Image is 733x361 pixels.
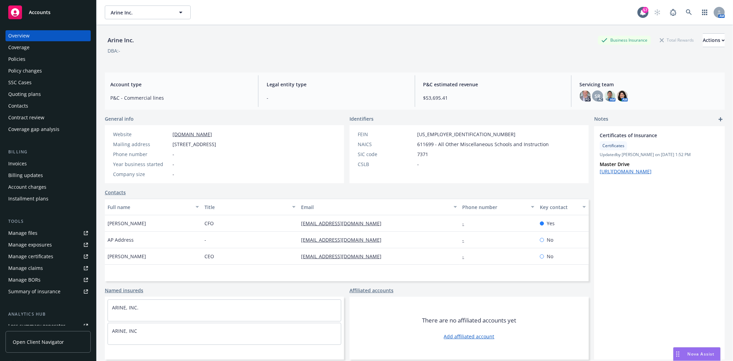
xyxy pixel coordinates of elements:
[598,36,651,44] div: Business Insurance
[547,253,553,260] span: No
[105,115,134,122] span: General info
[5,218,91,225] div: Tools
[537,199,589,215] button: Key contact
[417,131,515,138] span: [US_EMPLOYER_IDENTIFICATION_NUMBER]
[666,6,680,19] a: Report a Bug
[547,236,553,243] span: No
[113,131,170,138] div: Website
[108,236,134,243] span: AP Address
[105,36,137,45] div: Arine Inc.
[108,253,146,260] span: [PERSON_NAME]
[8,274,41,285] div: Manage BORs
[108,47,120,54] div: DBA: -
[5,193,91,204] a: Installment plans
[5,149,91,155] div: Billing
[113,161,170,168] div: Year business started
[5,263,91,274] a: Manage claims
[417,161,419,168] span: -
[105,287,143,294] a: Named insureds
[105,189,126,196] a: Contacts
[8,158,27,169] div: Invoices
[113,141,170,148] div: Mailing address
[358,141,414,148] div: NAICS
[5,158,91,169] a: Invoices
[110,94,250,101] span: P&C - Commercial lines
[8,30,30,41] div: Overview
[8,124,59,135] div: Coverage gap analysis
[5,54,91,65] a: Policies
[8,182,46,193] div: Account charges
[463,220,470,227] a: -
[301,237,387,243] a: [EMAIL_ADDRESS][DOMAIN_NAME]
[682,6,696,19] a: Search
[5,30,91,41] a: Overview
[602,143,624,149] span: Certificates
[8,320,65,331] div: Loss summary generator
[600,152,719,158] span: Updated by [PERSON_NAME] on [DATE] 1:52 PM
[5,3,91,22] a: Accounts
[703,33,725,47] button: Actions
[547,220,555,227] span: Yes
[463,237,470,243] a: -
[5,320,91,331] a: Loss summary generator
[267,94,406,101] span: -
[600,168,652,175] a: [URL][DOMAIN_NAME]
[267,81,406,88] span: Legal entity type
[594,126,725,180] div: Certificates of InsuranceCertificatesUpdatedby [PERSON_NAME] on [DATE] 1:52 PMMaster Drive [URL][...
[173,161,174,168] span: -
[173,171,174,178] span: -
[651,6,664,19] a: Start snowing
[5,251,91,262] a: Manage certificates
[617,90,628,101] img: photo
[5,42,91,53] a: Coverage
[204,220,214,227] span: CFO
[108,220,146,227] span: [PERSON_NAME]
[5,286,91,297] a: Summary of insurance
[656,36,697,44] div: Total Rewards
[8,263,43,274] div: Manage claims
[358,161,414,168] div: CSLB
[5,77,91,88] a: SSC Cases
[8,170,43,181] div: Billing updates
[29,10,51,15] span: Accounts
[112,328,137,334] a: ARINE, INC
[301,204,449,211] div: Email
[594,115,608,123] span: Notes
[8,251,53,262] div: Manage certificates
[8,100,28,111] div: Contacts
[301,253,387,260] a: [EMAIL_ADDRESS][DOMAIN_NAME]
[110,81,250,88] span: Account type
[717,115,725,123] a: add
[5,65,91,76] a: Policy changes
[423,81,563,88] span: P&C estimated revenue
[358,151,414,158] div: SIC code
[642,7,648,13] div: 57
[673,347,721,361] button: Nova Assist
[8,286,60,297] div: Summary of insurance
[540,204,578,211] div: Key contact
[5,311,91,318] div: Analytics hub
[5,100,91,111] a: Contacts
[5,182,91,193] a: Account charges
[111,9,170,16] span: Arine Inc.
[113,171,170,178] div: Company size
[5,89,91,100] a: Quoting plans
[173,151,174,158] span: -
[204,236,206,243] span: -
[5,170,91,181] a: Billing updates
[8,42,30,53] div: Coverage
[463,204,527,211] div: Phone number
[463,253,470,260] a: -
[423,94,563,101] span: $53,695.41
[349,287,393,294] a: Affiliated accounts
[8,228,37,239] div: Manage files
[444,333,495,340] a: Add affiliated account
[108,204,191,211] div: Full name
[5,239,91,250] a: Manage exposures
[422,316,516,325] span: There are no affiliated accounts yet
[417,141,549,148] span: 611699 - All Other Miscellaneous Schools and Instruction
[358,131,414,138] div: FEIN
[580,90,591,101] img: photo
[580,81,719,88] span: Servicing team
[13,338,64,346] span: Open Client Navigator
